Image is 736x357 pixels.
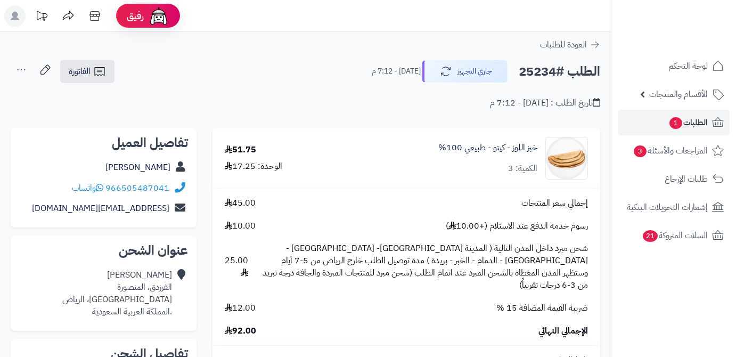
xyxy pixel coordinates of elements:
button: جاري التجهيز [422,60,508,83]
span: ضريبة القيمة المضافة 15 % [496,302,588,314]
span: 3 [634,145,647,157]
span: شحن مبرد داخل المدن التالية ( المدينة [GEOGRAPHIC_DATA]- [GEOGRAPHIC_DATA] - [GEOGRAPHIC_DATA] - ... [259,242,588,291]
a: الطلبات1 [618,110,730,135]
div: الكمية: 3 [508,163,537,175]
a: لوحة التحكم [618,53,730,79]
a: طلبات الإرجاع [618,166,730,192]
span: الإجمالي النهائي [538,325,588,337]
span: رفيق [127,10,144,22]
span: 21 [643,230,658,242]
span: 25.00 [225,255,248,279]
h2: عنوان الشحن [19,244,188,257]
span: رسوم خدمة الدفع عند الاستلام (+10.00 ) [446,220,588,232]
h2: تفاصيل العميل [19,136,188,149]
span: إشعارات التحويلات البنكية [627,200,708,215]
span: 1 [669,117,682,129]
a: خبز اللوز - كيتو - طبيعي 100% [438,142,537,154]
span: طلبات الإرجاع [665,172,708,186]
span: المراجعات والأسئلة [633,143,708,158]
img: ai-face.png [148,5,169,27]
a: واتساب [72,182,103,194]
a: إشعارات التحويلات البنكية [618,194,730,220]
a: الفاتورة [60,60,115,83]
small: [DATE] - 7:12 م [372,66,421,77]
span: السلات المتروكة [642,228,708,243]
h2: الطلب #25234 [519,61,600,83]
span: 92.00 [225,325,256,337]
span: العودة للطلبات [540,38,587,51]
div: [PERSON_NAME] الفرزدق، المنصورة [GEOGRAPHIC_DATA]، الرياض .المملكة العربية السعودية [62,269,172,318]
a: السلات المتروكة21 [618,223,730,248]
a: تحديثات المنصة [28,5,55,29]
span: 45.00 [225,197,256,209]
div: الوحدة: 17.25 [225,160,282,173]
span: 12.00 [225,302,256,314]
a: المراجعات والأسئلة3 [618,138,730,164]
a: [PERSON_NAME] [105,161,170,174]
span: الأقسام والمنتجات [649,87,708,102]
img: 1744905674-%D8%AE%D8%A8%D8%B2%20%D8%A7%D9%84%D9%84%D9%88%D8%B2-90x90.jpg [546,137,587,180]
a: 966505487041 [105,182,169,194]
div: 51.75 [225,144,256,156]
a: [EMAIL_ADDRESS][DOMAIN_NAME] [32,202,169,215]
span: الطلبات [668,115,708,130]
div: تاريخ الطلب : [DATE] - 7:12 م [490,97,600,109]
span: لوحة التحكم [668,59,708,74]
a: العودة للطلبات [540,38,600,51]
span: الفاتورة [69,65,91,78]
span: إجمالي سعر المنتجات [521,197,588,209]
span: 10.00 [225,220,256,232]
